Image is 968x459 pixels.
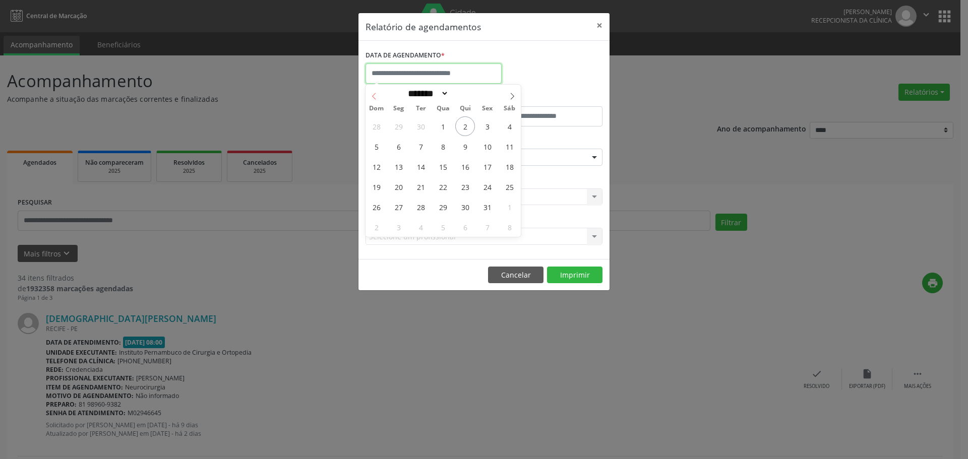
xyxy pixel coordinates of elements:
[477,137,497,156] span: Outubro 10, 2025
[454,105,476,112] span: Qui
[411,137,431,156] span: Outubro 7, 2025
[477,157,497,176] span: Outubro 17, 2025
[433,157,453,176] span: Outubro 15, 2025
[455,217,475,237] span: Novembro 6, 2025
[411,157,431,176] span: Outubro 14, 2025
[547,267,602,284] button: Imprimir
[389,157,408,176] span: Outubro 13, 2025
[411,197,431,217] span: Outubro 28, 2025
[500,137,519,156] span: Outubro 11, 2025
[487,91,602,106] label: ATÉ
[455,157,475,176] span: Outubro 16, 2025
[389,116,408,136] span: Setembro 29, 2025
[455,197,475,217] span: Outubro 30, 2025
[433,217,453,237] span: Novembro 5, 2025
[500,217,519,237] span: Novembro 8, 2025
[389,137,408,156] span: Outubro 6, 2025
[366,105,388,112] span: Dom
[389,197,408,217] span: Outubro 27, 2025
[433,116,453,136] span: Outubro 1, 2025
[449,88,482,99] input: Year
[433,197,453,217] span: Outubro 29, 2025
[366,20,481,33] h5: Relatório de agendamentos
[433,137,453,156] span: Outubro 8, 2025
[411,116,431,136] span: Setembro 30, 2025
[488,267,543,284] button: Cancelar
[367,197,386,217] span: Outubro 26, 2025
[455,137,475,156] span: Outubro 9, 2025
[476,105,499,112] span: Sex
[367,137,386,156] span: Outubro 5, 2025
[432,105,454,112] span: Qua
[389,177,408,196] span: Outubro 20, 2025
[455,116,475,136] span: Outubro 2, 2025
[367,177,386,196] span: Outubro 19, 2025
[500,157,519,176] span: Outubro 18, 2025
[500,177,519,196] span: Outubro 25, 2025
[367,116,386,136] span: Setembro 28, 2025
[477,116,497,136] span: Outubro 3, 2025
[366,48,445,63] label: DATA DE AGENDAMENTO
[455,177,475,196] span: Outubro 23, 2025
[500,197,519,217] span: Novembro 1, 2025
[411,177,431,196] span: Outubro 21, 2025
[477,177,497,196] span: Outubro 24, 2025
[404,88,449,99] select: Month
[389,217,408,237] span: Novembro 3, 2025
[477,197,497,217] span: Outubro 31, 2025
[589,13,610,38] button: Close
[500,116,519,136] span: Outubro 4, 2025
[367,217,386,237] span: Novembro 2, 2025
[411,217,431,237] span: Novembro 4, 2025
[433,177,453,196] span: Outubro 22, 2025
[477,217,497,237] span: Novembro 7, 2025
[499,105,521,112] span: Sáb
[388,105,410,112] span: Seg
[367,157,386,176] span: Outubro 12, 2025
[410,105,432,112] span: Ter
